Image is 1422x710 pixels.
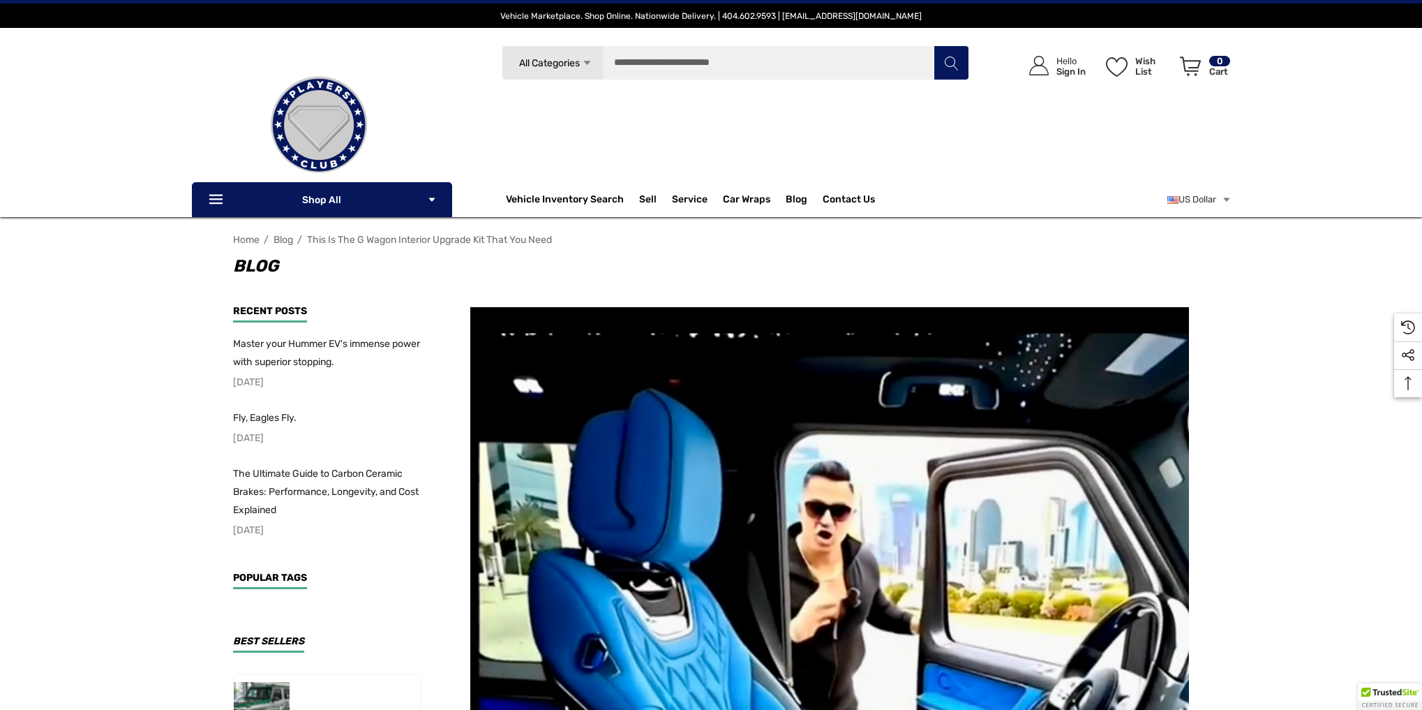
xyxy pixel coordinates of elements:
h3: Best Sellers [233,637,304,653]
a: Wish List Wish List [1100,42,1174,90]
div: TrustedSite Certified [1358,683,1422,710]
svg: Recently Viewed [1401,320,1415,334]
h1: Blog [233,252,1189,280]
a: All Categories Icon Arrow Down Icon Arrow Up [502,45,603,80]
a: Service [672,193,708,209]
iframe: Tidio Chat [1350,620,1416,686]
a: Vehicle Inventory Search [506,193,624,209]
span: Sell [639,193,657,209]
a: The Ultimate Guide to Carbon Ceramic Brakes: Performance, Longevity, and Cost Explained [233,465,421,519]
svg: Wish List [1106,57,1128,77]
a: Contact Us [823,193,875,209]
a: Sign in [1013,42,1093,90]
span: All Categories [518,57,579,69]
span: Vehicle Marketplace. Shop Online. Nationwide Delivery. | 404.602.9593 | [EMAIL_ADDRESS][DOMAIN_NAME] [500,11,922,21]
p: 0 [1209,56,1230,66]
span: Popular Tags [233,572,307,584]
svg: Icon Line [207,192,228,208]
p: [DATE] [233,429,421,448]
p: [DATE] [233,522,421,540]
svg: Icon User Account [1029,56,1049,75]
svg: Icon Arrow Down [427,195,437,205]
img: Players Club | Cars For Sale [249,55,389,195]
p: Cart [1209,66,1230,77]
a: Sell [639,186,672,214]
p: [DATE] [233,374,421,392]
span: Master your Hummer EV's immense power with superior stopping. [233,338,420,368]
a: Home [233,234,260,246]
span: Recent Posts [233,305,307,317]
p: Wish List [1135,56,1172,77]
p: Sign In [1056,66,1086,77]
span: Fly, Eagles Fly. [233,412,297,424]
a: USD [1167,186,1232,214]
button: Search [934,45,968,80]
svg: Icon Arrow Down [582,58,592,68]
a: Master your Hummer EV's immense power with superior stopping. [233,335,421,371]
span: The Ultimate Guide to Carbon Ceramic Brakes: Performance, Longevity, and Cost Explained [233,468,419,516]
svg: Top [1394,376,1422,390]
a: Car Wraps [723,186,786,214]
svg: Social Media [1401,348,1415,362]
a: This is the G Wagon Interior Upgrade Kit that You Need [307,234,552,246]
nav: Breadcrumb [233,228,1189,252]
p: Hello [1056,56,1086,66]
a: Fly, Eagles Fly. [233,409,421,427]
p: Shop All [192,182,452,217]
span: Car Wraps [723,193,770,209]
svg: Review Your Cart [1180,57,1201,76]
a: Cart with 0 items [1174,42,1232,96]
a: Blog [786,193,807,209]
a: Blog [274,234,293,246]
